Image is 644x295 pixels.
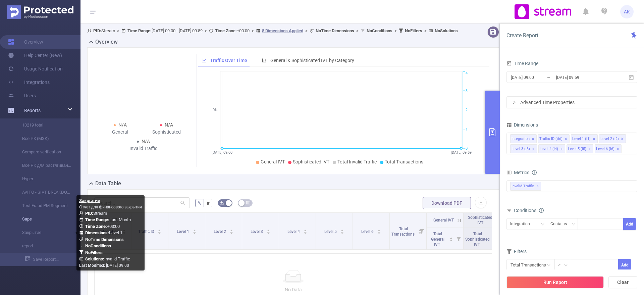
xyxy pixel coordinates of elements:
div: General [97,129,143,136]
div: Level 4 (l4) [540,145,558,153]
li: Level 5 (l5) [567,144,593,153]
span: N/A [165,122,173,128]
input: End date [555,73,610,82]
span: ✕ [536,182,539,190]
i: icon: down [541,222,545,227]
i: icon: caret-down [449,239,453,241]
li: Level 3 (l3) [510,144,537,153]
span: Total Sophisticated IVT [465,232,490,247]
span: Invalid Traffic [510,182,541,191]
i: icon: caret-down [377,231,381,233]
i: icon: caret-up [340,229,344,231]
a: Integrations [8,76,50,89]
span: Stream [DATE] 09:00 - [DATE] 09:59 +00:00 [87,28,458,33]
span: Level 5 [324,229,338,234]
a: Usage Notification [8,62,63,76]
button: Add [618,259,631,271]
i: Filter menu [491,228,500,249]
i: icon: user [79,211,85,215]
i: icon: caret-up [449,236,453,238]
i: icon: close [588,147,591,151]
u: 8 Dimensions Applied [262,28,303,33]
span: % [198,200,201,206]
a: AVITO - SIVT BREAKDOWN [13,186,72,199]
div: Sort [193,229,197,233]
i: icon: caret-up [193,229,196,231]
span: Level 1 [177,229,190,234]
span: N/A [142,139,150,144]
span: Level 4 [287,229,301,234]
button: Download PDF [423,197,471,209]
tspan: 2 [466,108,468,112]
i: icon: line-chart [202,58,206,63]
button: Run Report [506,276,604,288]
div: Integration [512,135,530,143]
span: Traffic Over Time [210,58,247,63]
div: Contains [550,218,572,230]
a: Save Report... [25,253,80,266]
span: > [203,28,209,33]
i: icon: caret-down [266,231,270,233]
b: No Time Dimensions [85,237,124,242]
div: Level 3 (l3) [512,145,530,153]
div: Level 2 (l2) [600,135,619,143]
i: icon: table [246,201,250,205]
b: No Conditions [367,28,392,33]
span: N/A [118,122,127,128]
span: > [250,28,256,33]
b: Time Range: [127,28,152,33]
li: Integration [510,134,537,143]
i: icon: close [532,147,535,151]
i: icon: caret-up [377,229,381,231]
i: icon: close [616,147,620,151]
a: Закрытие [13,226,72,239]
span: > [354,28,361,33]
li: Level 2 (l2) [599,134,626,143]
button: Add [623,218,636,230]
b: PID: [85,211,93,216]
i: icon: close [621,137,624,141]
i: icon: caret-down [158,231,161,233]
i: Filter menu [454,228,463,249]
span: [DATE] 09:00 [79,263,129,268]
span: > [115,28,121,33]
span: Level 1 [85,230,122,235]
span: Sophisticated IVT [293,159,329,164]
a: Hyper [13,172,72,186]
i: icon: user [87,29,93,33]
b: No Conditions [85,243,111,248]
a: report [13,239,72,253]
span: Level 2 [214,229,227,234]
i: icon: caret-up [158,229,161,231]
a: Все РК для растягивания лимитов [13,159,72,172]
div: ≥ [558,259,565,271]
b: No Time Dimensions [316,28,354,33]
div: Level 1 (l1) [572,135,591,143]
div: Sort [229,229,233,233]
i: icon: info-circle [539,208,544,213]
span: Level 3 [251,229,264,234]
i: icon: close [560,147,563,151]
span: Reports [24,108,41,113]
p: No Data [100,286,486,293]
div: Sort [303,229,307,233]
a: Compare verification [13,145,72,159]
tspan: 0 [466,146,468,151]
div: Integration [510,218,535,230]
a: Sape [13,212,72,226]
i: icon: bar-chart [262,58,267,63]
tspan: [DATE] 09:59 [451,150,472,155]
b: No Filters [85,250,103,255]
a: Help Center (New) [8,49,62,62]
a: Reports [24,104,41,117]
div: Invalid Traffic [120,145,166,152]
span: Dimensions [506,122,538,128]
i: icon: caret-down [340,231,344,233]
span: Time Range [506,61,538,66]
i: icon: info-circle [532,170,537,175]
i: icon: caret-up [229,229,233,231]
a: 13219 total [13,118,72,132]
span: Invalid Traffic [85,256,130,261]
span: General & Sophisticated IVT by Category [270,58,354,63]
input: Start date [510,73,565,82]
